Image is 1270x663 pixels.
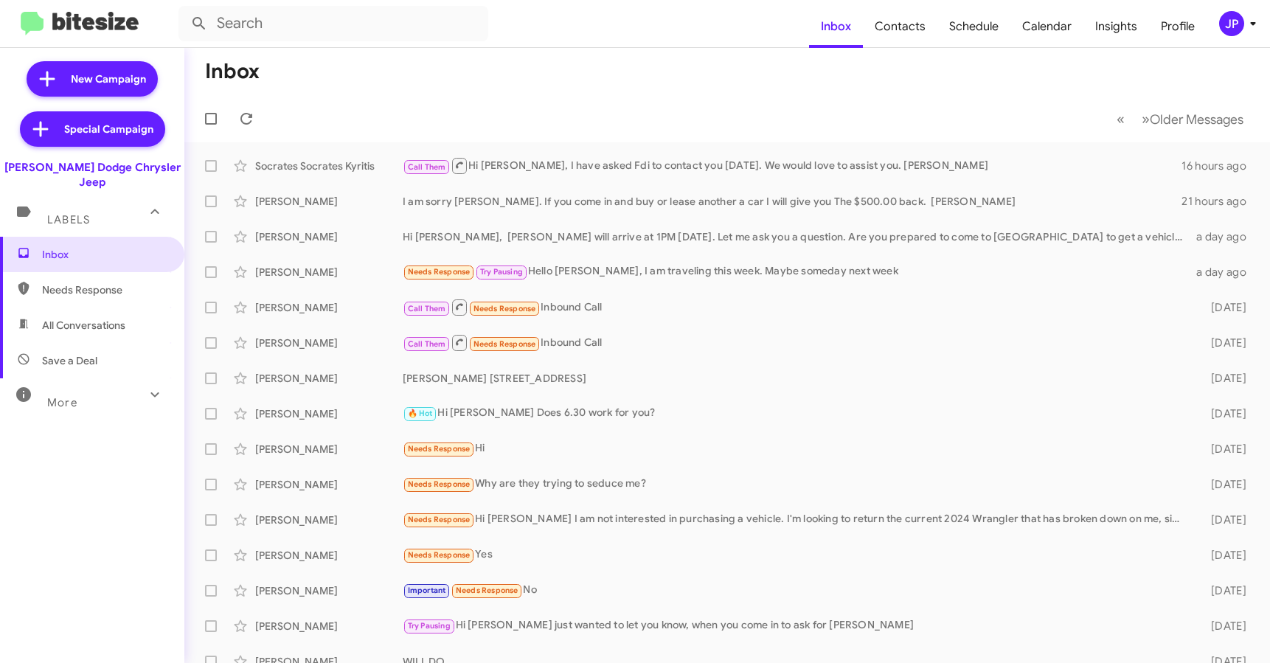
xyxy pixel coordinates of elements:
div: [PERSON_NAME] [255,406,403,421]
div: Why are they trying to seduce me? [403,476,1190,493]
span: All Conversations [42,318,125,333]
a: Schedule [937,5,1010,48]
div: [DATE] [1190,300,1258,315]
div: a day ago [1190,229,1258,244]
button: Next [1133,104,1252,134]
a: New Campaign [27,61,158,97]
div: [PERSON_NAME] [255,194,403,209]
span: Important [408,586,446,595]
div: Hi [PERSON_NAME] just wanted to let you know, when you come in to ask for [PERSON_NAME] [403,617,1190,634]
div: Hi [PERSON_NAME], [PERSON_NAME] will arrive at 1PM [DATE]. Let me ask you a question. Are you pre... [403,229,1190,244]
div: No [403,582,1190,599]
span: » [1142,110,1150,128]
span: Try Pausing [408,621,451,631]
span: Needs Response [408,444,471,454]
span: Needs Response [456,586,518,595]
div: 16 hours ago [1181,159,1258,173]
span: Save a Deal [42,353,97,368]
div: Socrates Socrates Kyritis [255,159,403,173]
span: Inbox [42,247,167,262]
div: [PERSON_NAME] [255,442,403,457]
span: Call Them [408,304,446,313]
span: Try Pausing [480,267,523,277]
span: Needs Response [473,339,536,349]
div: [PERSON_NAME] [255,300,403,315]
div: [PERSON_NAME] [255,229,403,244]
div: [DATE] [1190,406,1258,421]
div: [PERSON_NAME] [255,477,403,492]
div: Hi [PERSON_NAME] Does 6.30 work for you? [403,405,1190,422]
div: Yes [403,546,1190,563]
div: [DATE] [1190,336,1258,350]
span: Needs Response [473,304,536,313]
span: Needs Response [408,550,471,560]
div: [DATE] [1190,548,1258,563]
nav: Page navigation example [1108,104,1252,134]
div: Hello [PERSON_NAME], I am traveling this week. Maybe someday next week [403,263,1190,280]
div: Hi [403,440,1190,457]
div: I am sorry [PERSON_NAME]. If you come in and buy or lease another a car I will give you The $500.... [403,194,1181,209]
span: Needs Response [408,479,471,489]
span: New Campaign [71,72,146,86]
div: [DATE] [1190,371,1258,386]
div: [PERSON_NAME] [255,336,403,350]
div: Inbound Call [403,298,1190,316]
div: [PERSON_NAME] [255,513,403,527]
a: Contacts [863,5,937,48]
span: Call Them [408,162,446,172]
span: Needs Response [408,267,471,277]
div: 21 hours ago [1181,194,1258,209]
span: Call Them [408,339,446,349]
div: [PERSON_NAME] [255,265,403,280]
div: [DATE] [1190,477,1258,492]
div: [PERSON_NAME] [STREET_ADDRESS] [403,371,1190,386]
span: More [47,396,77,409]
div: [DATE] [1190,513,1258,527]
div: [DATE] [1190,442,1258,457]
a: Profile [1149,5,1207,48]
a: Special Campaign [20,111,165,147]
div: Hi [PERSON_NAME] I am not interested in purchasing a vehicle. I'm looking to return the current 2... [403,511,1190,528]
div: [PERSON_NAME] [255,548,403,563]
div: a day ago [1190,265,1258,280]
a: Insights [1083,5,1149,48]
button: Previous [1108,104,1134,134]
a: Inbox [809,5,863,48]
div: [PERSON_NAME] [255,371,403,386]
div: Hi [PERSON_NAME], I have asked Fdi to contact you [DATE]. We would love to assist you. [PERSON_NAME] [403,156,1181,175]
h1: Inbox [205,60,260,83]
a: Calendar [1010,5,1083,48]
span: Older Messages [1150,111,1243,128]
div: Inbound Call [403,333,1190,352]
input: Search [178,6,488,41]
span: 🔥 Hot [408,409,433,418]
span: Special Campaign [64,122,153,136]
div: [DATE] [1190,619,1258,634]
div: JP [1219,11,1244,36]
span: « [1117,110,1125,128]
div: [PERSON_NAME] [255,619,403,634]
span: Labels [47,213,90,226]
button: JP [1207,11,1254,36]
div: [DATE] [1190,583,1258,598]
span: Needs Response [408,515,471,524]
div: [PERSON_NAME] [255,583,403,598]
span: Needs Response [42,282,167,297]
